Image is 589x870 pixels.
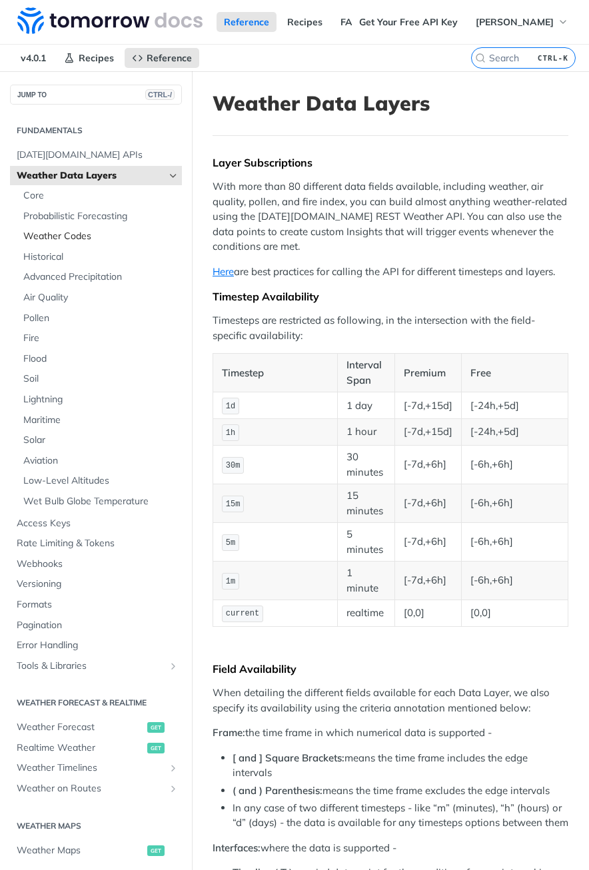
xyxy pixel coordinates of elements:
span: Core [23,189,179,203]
td: [-6h,+6h] [462,484,568,523]
span: Historical [23,250,179,264]
a: FAQs [333,12,372,32]
a: [DATE][DOMAIN_NAME] APIs [10,145,182,165]
span: 1h [226,428,235,438]
span: Low-Level Altitudes [23,474,179,488]
span: Advanced Precipitation [23,270,179,284]
span: Soil [23,372,179,386]
a: Core [17,186,182,206]
a: Historical [17,247,182,267]
span: [PERSON_NAME] [476,16,554,28]
span: 30m [226,461,241,470]
a: Here [213,265,234,278]
div: Timestep Availability [213,290,568,303]
h2: Weather Maps [10,820,182,832]
a: Rate Limiting & Tokens [10,534,182,554]
span: current [226,609,259,618]
span: Weather on Routes [17,782,165,795]
span: 15m [226,500,241,509]
span: Solar [23,434,179,447]
a: Fire [17,328,182,348]
a: Soil [17,369,182,389]
a: Weather Codes [17,226,182,246]
a: Pollen [17,308,182,328]
span: Aviation [23,454,179,468]
a: Recipes [280,12,330,32]
a: Low-Level Altitudes [17,471,182,491]
a: Flood [17,349,182,369]
a: Weather Data LayersHide subpages for Weather Data Layers [10,166,182,186]
a: Solar [17,430,182,450]
span: Weather Maps [17,844,144,857]
th: Free [462,354,568,392]
a: Realtime Weatherget [10,738,182,758]
strong: [ and ] Square Brackets: [233,751,344,764]
p: are best practices for calling the API for different timesteps and layers. [213,264,568,280]
th: Interval Span [337,354,395,392]
td: 1 minute [337,562,395,600]
a: Formats [10,595,182,615]
td: [-7d,+6h] [395,562,462,600]
h1: Weather Data Layers [213,91,568,115]
span: 1m [226,577,235,586]
a: Pagination [10,616,182,636]
p: With more than 80 different data fields available, including weather, air quality, pollen, and fi... [213,179,568,254]
td: [-7d,+6h] [395,446,462,484]
span: Probabilistic Forecasting [23,210,179,223]
p: where the data is supported - [213,841,568,856]
a: Weather Mapsget [10,841,182,861]
button: Show subpages for Tools & Libraries [168,661,179,671]
th: Timestep [213,354,338,392]
div: Field Availability [213,662,568,675]
td: [-6h,+6h] [462,523,568,562]
a: Advanced Precipitation [17,267,182,287]
kbd: CTRL-K [534,51,572,65]
p: Timesteps are restricted as following, in the intersection with the field-specific availability: [213,313,568,343]
li: means the time frame includes the edge intervals [233,751,568,781]
td: [0,0] [462,600,568,627]
td: [-24h,+5d] [462,392,568,419]
span: [DATE][DOMAIN_NAME] APIs [17,149,179,162]
svg: Search [475,53,486,63]
strong: ( and ) Parenthesis: [233,784,322,797]
a: Weather Forecastget [10,717,182,737]
a: Maritime [17,410,182,430]
span: get [147,845,165,856]
p: the time frame in which numerical data is supported - [213,725,568,741]
button: Hide subpages for Weather Data Layers [168,171,179,181]
strong: Interfaces: [213,841,261,854]
span: Reference [147,52,192,64]
span: 1d [226,402,235,411]
h2: Fundamentals [10,125,182,137]
span: Lightning [23,393,179,406]
span: CTRL-/ [145,89,175,100]
a: Recipes [57,48,121,68]
span: get [147,722,165,733]
td: 1 hour [337,419,395,446]
a: Wet Bulb Globe Temperature [17,492,182,512]
span: Weather Timelines [17,761,165,775]
td: [-24h,+5d] [462,419,568,446]
a: Weather TimelinesShow subpages for Weather Timelines [10,758,182,778]
span: Pagination [17,619,179,632]
span: Access Keys [17,517,179,530]
a: Reference [125,48,199,68]
span: Weather Codes [23,230,179,243]
span: Error Handling [17,639,179,652]
a: Get Your Free API Key [352,12,465,32]
td: 30 minutes [337,446,395,484]
td: [-7d,+6h] [395,523,462,562]
p: When detailing the different fields available for each Data Layer, we also specify its availabili... [213,685,568,715]
span: Fire [23,332,179,345]
td: [-7d,+15d] [395,392,462,419]
td: [-7d,+6h] [395,484,462,523]
button: Show subpages for Weather Timelines [168,763,179,773]
span: Realtime Weather [17,741,144,755]
span: Air Quality [23,291,179,304]
h2: Weather Forecast & realtime [10,697,182,709]
td: [0,0] [395,600,462,627]
span: Weather Forecast [17,721,144,734]
td: realtime [337,600,395,627]
td: 15 minutes [337,484,395,523]
td: 5 minutes [337,523,395,562]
